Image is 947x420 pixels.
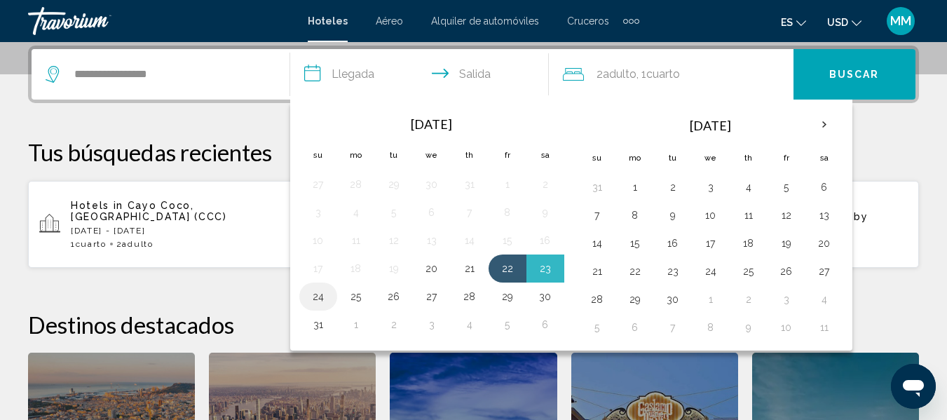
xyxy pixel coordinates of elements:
button: Day 26 [775,262,798,281]
button: Day 19 [383,259,405,278]
button: Day 17 [307,259,329,278]
button: Change currency [827,12,861,32]
button: Day 14 [586,233,608,253]
button: Day 1 [345,315,367,334]
button: Day 4 [458,315,481,334]
button: Day 8 [624,205,646,225]
h2: Destinos destacados [28,311,919,339]
button: Day 6 [624,318,646,337]
button: Day 25 [345,287,367,306]
button: Day 11 [737,205,760,225]
p: [DATE] - [DATE] [71,226,304,236]
button: Day 22 [496,259,519,278]
button: Day 9 [662,205,684,225]
button: Day 8 [700,318,722,337]
button: Day 17 [700,233,722,253]
button: Day 18 [737,233,760,253]
button: Day 29 [624,290,646,309]
button: Day 14 [458,231,481,250]
button: Day 28 [586,290,608,309]
button: Day 21 [458,259,481,278]
button: Day 31 [458,175,481,194]
button: Day 10 [307,231,329,250]
div: Search widget [32,49,915,100]
button: Day 7 [586,205,608,225]
a: Hoteles [308,15,348,27]
button: Day 2 [737,290,760,309]
button: Day 11 [345,231,367,250]
button: Day 13 [813,205,836,225]
span: Alquiler de automóviles [431,15,539,27]
button: Day 3 [700,177,722,197]
button: Day 26 [383,287,405,306]
button: Day 4 [345,203,367,222]
button: Buscar [793,49,915,100]
button: Day 23 [662,262,684,281]
span: Cuarto [76,239,107,249]
button: Day 3 [775,290,798,309]
button: Day 1 [496,175,519,194]
button: Day 28 [458,287,481,306]
button: Day 11 [813,318,836,337]
button: Day 28 [345,175,367,194]
button: Day 4 [737,177,760,197]
button: Change language [781,12,806,32]
p: Tus búsquedas recientes [28,138,919,166]
span: MM [890,14,911,28]
button: Day 29 [496,287,519,306]
span: Buscar [829,69,880,81]
button: Day 5 [775,177,798,197]
span: USD [827,17,848,28]
button: Day 2 [383,315,405,334]
a: Aéreo [376,15,403,27]
button: Day 21 [586,262,608,281]
a: Cruceros [567,15,609,27]
button: Day 1 [624,177,646,197]
button: Day 3 [307,203,329,222]
button: Day 12 [775,205,798,225]
button: Day 22 [624,262,646,281]
span: Cuarto [646,67,680,81]
button: Day 29 [383,175,405,194]
button: Day 18 [345,259,367,278]
button: Day 20 [421,259,443,278]
span: Adulto [603,67,636,81]
button: Day 24 [700,262,722,281]
button: Day 19 [775,233,798,253]
button: Day 15 [624,233,646,253]
th: [DATE] [616,109,805,142]
button: Next month [805,109,843,141]
span: es [781,17,793,28]
button: Day 16 [662,233,684,253]
button: Travelers: 2 adults, 0 children [549,49,793,100]
button: Day 5 [383,203,405,222]
button: Day 12 [383,231,405,250]
button: Day 24 [307,287,329,306]
button: Day 13 [421,231,443,250]
button: Hotels in Cayo Coco, [GEOGRAPHIC_DATA] (CCC)[DATE] - [DATE]1Cuarto2Adulto [28,180,315,269]
button: Day 16 [534,231,557,250]
th: [DATE] [337,109,526,140]
button: Day 6 [534,315,557,334]
button: Day 27 [421,287,443,306]
button: Day 15 [496,231,519,250]
button: Extra navigation items [623,10,639,32]
button: Day 30 [421,175,443,194]
span: 1 [71,239,107,249]
button: Day 9 [534,203,557,222]
button: Day 10 [700,205,722,225]
button: Day 5 [586,318,608,337]
span: Cayo Coco, [GEOGRAPHIC_DATA] (CCC) [71,200,227,222]
button: Day 31 [586,177,608,197]
span: , 1 [636,65,680,84]
button: Day 6 [421,203,443,222]
button: Day 10 [775,318,798,337]
button: Day 9 [737,318,760,337]
span: 2 [116,239,154,249]
button: Day 2 [534,175,557,194]
span: Adulto [122,239,153,249]
button: Day 7 [458,203,481,222]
